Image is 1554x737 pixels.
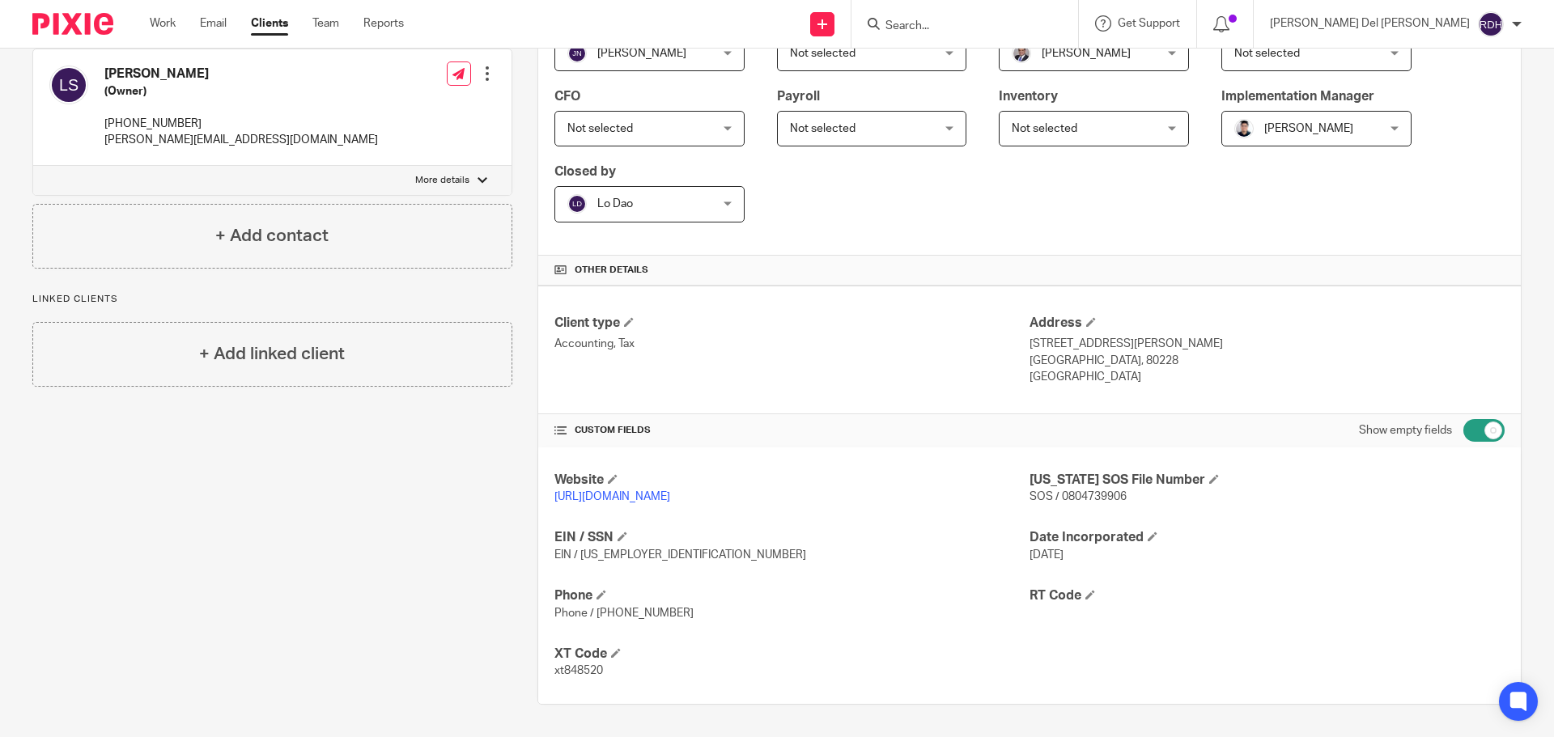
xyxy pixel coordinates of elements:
span: [PERSON_NAME] [1264,123,1353,134]
p: [STREET_ADDRESS][PERSON_NAME] [1030,336,1505,352]
span: Closed by [554,165,616,178]
img: IMG_0272.png [1234,119,1254,138]
img: thumbnail_IMG_0720.jpg [1012,44,1031,63]
h5: (Owner) [104,83,378,100]
span: [PERSON_NAME] [1042,48,1131,59]
span: Get Support [1118,18,1180,29]
p: [PERSON_NAME][EMAIL_ADDRESS][DOMAIN_NAME] [104,132,378,148]
span: Not selected [790,48,856,59]
h4: Website [554,472,1030,489]
p: Linked clients [32,293,512,306]
span: [DATE] [1030,549,1064,561]
span: Lo Dao [597,198,633,210]
span: Other details [575,264,648,277]
span: Phone / [PHONE_NUMBER] [554,608,694,619]
a: Reports [363,15,404,32]
a: Clients [251,15,288,32]
h4: Date Incorporated [1030,529,1505,546]
span: EIN / [US_EMPLOYER_IDENTIFICATION_NUMBER] [554,549,806,561]
img: Pixie [32,13,113,35]
h4: CUSTOM FIELDS [554,424,1030,437]
h4: Client type [554,315,1030,332]
p: [PERSON_NAME] Del [PERSON_NAME] [1270,15,1470,32]
img: svg%3E [567,44,587,63]
span: Not selected [1012,123,1077,134]
p: [GEOGRAPHIC_DATA] [1030,369,1505,385]
a: [URL][DOMAIN_NAME] [554,491,670,502]
img: svg%3E [567,194,587,214]
h4: + Add contact [215,223,329,248]
h4: XT Code [554,646,1030,663]
img: svg%3E [1478,11,1504,37]
span: CFO [554,90,580,103]
a: Email [200,15,227,32]
h4: RT Code [1030,587,1505,604]
span: Payroll [777,90,820,103]
span: Not selected [790,123,856,134]
h4: Address [1030,315,1505,332]
h4: [PERSON_NAME] [104,66,378,83]
p: [PHONE_NUMBER] [104,116,378,132]
a: Team [312,15,339,32]
p: More details [415,174,469,187]
label: Show empty fields [1359,422,1452,438]
h4: + Add linked client [199,341,345,366]
h4: EIN / SSN [554,529,1030,546]
span: SOS / 0804739906 [1030,491,1127,502]
p: Accounting, Tax [554,336,1030,352]
span: Not selected [1234,48,1300,59]
span: [PERSON_NAME] [597,48,686,59]
input: Search [884,19,1030,34]
span: Implementation Manager [1221,90,1374,103]
h4: Phone [554,587,1030,604]
img: svg%3E [49,66,88,104]
span: Inventory [999,90,1058,103]
a: Work [150,15,176,32]
span: Not selected [567,123,633,134]
p: [GEOGRAPHIC_DATA], 80228 [1030,353,1505,369]
span: xt848520 [554,665,603,676]
h4: [US_STATE] SOS File Number [1030,472,1505,489]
